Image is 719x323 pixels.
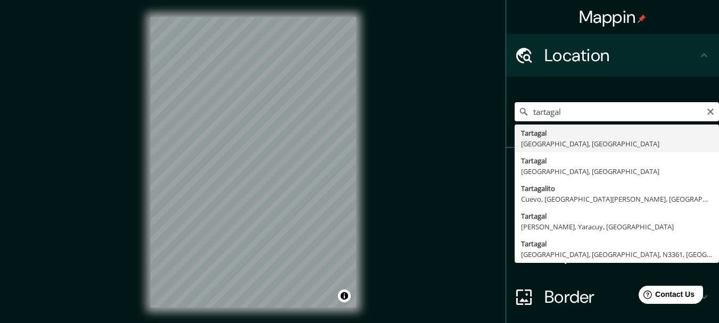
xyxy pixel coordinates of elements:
[521,138,713,149] div: [GEOGRAPHIC_DATA], [GEOGRAPHIC_DATA]
[506,34,719,77] div: Location
[521,249,713,260] div: [GEOGRAPHIC_DATA], [GEOGRAPHIC_DATA], N3361, [GEOGRAPHIC_DATA]
[544,244,698,265] h4: Layout
[521,194,713,204] div: Cuevo, [GEOGRAPHIC_DATA][PERSON_NAME], [GEOGRAPHIC_DATA]
[506,191,719,233] div: Style
[706,106,715,116] button: Clear
[506,148,719,191] div: Pins
[515,102,719,121] input: Pick your city or area
[521,128,713,138] div: Tartagal
[638,14,646,23] img: pin-icon.png
[521,238,713,249] div: Tartagal
[521,155,713,166] div: Tartagal
[624,281,707,311] iframe: Help widget launcher
[521,221,713,232] div: [PERSON_NAME], Yaracuy, [GEOGRAPHIC_DATA]
[521,166,713,177] div: [GEOGRAPHIC_DATA], [GEOGRAPHIC_DATA]
[151,17,356,308] canvas: Map
[521,183,713,194] div: Tartagalito
[579,6,647,28] h4: Mappin
[506,233,719,276] div: Layout
[338,289,351,302] button: Toggle attribution
[521,211,713,221] div: Tartagal
[544,286,698,308] h4: Border
[506,276,719,318] div: Border
[544,45,698,66] h4: Location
